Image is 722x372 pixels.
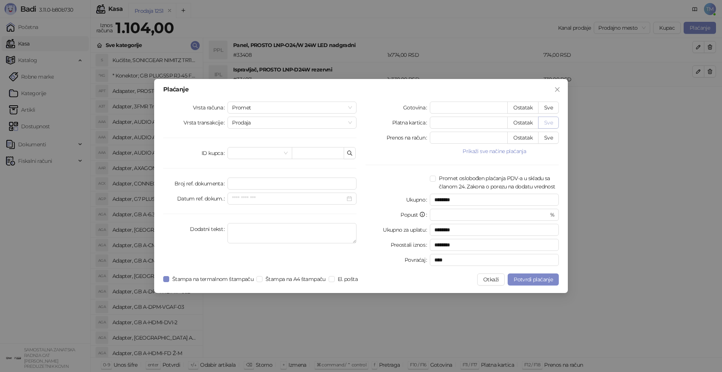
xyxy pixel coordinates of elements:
label: Povraćaj [405,254,430,266]
span: Promet oslobođen plaćanja PDV-a u skladu sa članom 24. Zakona o porezu na dodatu vrednost [436,174,559,191]
button: Prikaži sve načine plaćanja [430,147,559,156]
label: Vrsta računa [193,102,228,114]
span: Štampa na termalnom štampaču [169,275,256,283]
span: El. pošta [335,275,361,283]
label: Ukupno za uplatu [383,224,430,236]
label: Platna kartica [392,117,430,129]
button: Sve [538,132,559,144]
span: Promet [232,102,352,113]
button: Close [551,84,563,96]
input: Broj ref. dokumenta [228,178,356,190]
label: Broj ref. dokumenta [174,178,228,190]
button: Potvrdi plaćanje [508,273,559,285]
button: Ostatak [507,117,538,129]
label: Vrsta transakcije [184,117,228,129]
span: close [554,87,560,93]
span: Prodaja [232,117,352,128]
label: Preostali iznos [391,239,430,251]
label: Popust [400,209,430,221]
span: Zatvori [551,87,563,93]
textarea: Dodatni tekst [228,223,356,243]
button: Sve [538,117,559,129]
label: Dodatni tekst [190,223,228,235]
button: Otkaži [477,273,505,285]
button: Ostatak [507,132,538,144]
input: Datum ref. dokum. [232,194,345,203]
label: Datum ref. dokum. [177,193,228,205]
button: Sve [538,102,559,114]
span: Štampa na A4 štampaču [262,275,329,283]
label: Ukupno [406,194,430,206]
label: ID kupca [202,147,228,159]
label: Gotovina [403,102,430,114]
div: Plaćanje [163,87,559,93]
button: Ostatak [507,102,538,114]
label: Prenos na račun [387,132,430,144]
span: Potvrdi plaćanje [514,276,553,283]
